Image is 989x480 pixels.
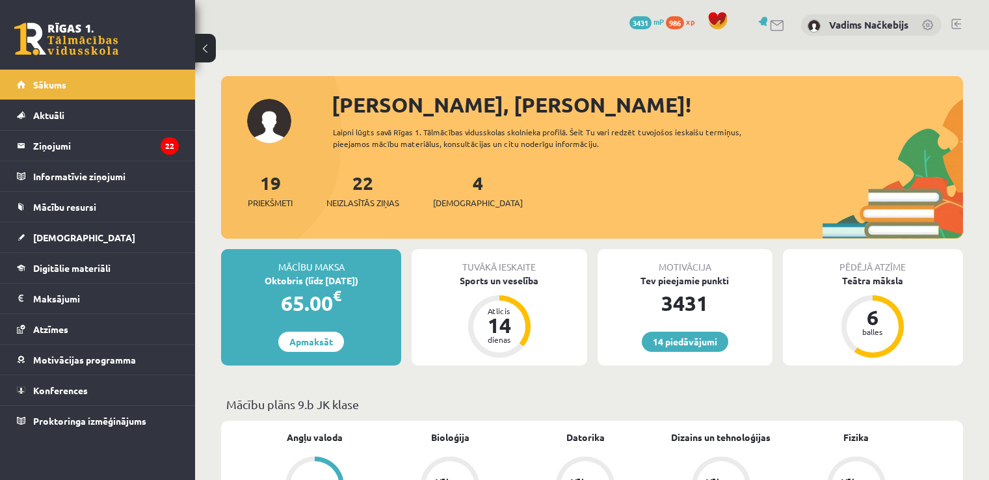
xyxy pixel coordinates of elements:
[629,16,652,29] span: 3431
[221,287,401,319] div: 65.00
[433,196,523,209] span: [DEMOGRAPHIC_DATA]
[161,137,179,155] i: 22
[248,196,293,209] span: Priekšmeti
[332,89,963,120] div: [PERSON_NAME], [PERSON_NAME]!
[653,16,664,27] span: mP
[783,274,963,360] a: Teātra māksla 6 balles
[566,431,605,444] a: Datorika
[17,192,179,222] a: Mācību resursi
[598,274,772,287] div: Tev pieejamie punkti
[326,171,399,209] a: 22Neizlasītās ziņas
[412,249,587,274] div: Tuvākā ieskaite
[33,415,146,427] span: Proktoringa izmēģinājums
[17,131,179,161] a: Ziņojumi22
[33,323,68,335] span: Atzīmes
[33,284,179,313] legend: Maksājumi
[33,232,135,243] span: [DEMOGRAPHIC_DATA]
[33,79,66,90] span: Sākums
[480,307,519,315] div: Atlicis
[17,253,179,283] a: Digitālie materiāli
[33,201,96,213] span: Mācību resursi
[17,284,179,313] a: Maksājumi
[333,286,341,305] span: €
[783,274,963,287] div: Teātra māksla
[14,23,118,55] a: Rīgas 1. Tālmācības vidusskola
[17,70,179,100] a: Sākums
[829,18,908,31] a: Vadims Načkebijs
[843,431,869,444] a: Fizika
[17,345,179,375] a: Motivācijas programma
[480,336,519,343] div: dienas
[783,249,963,274] div: Pēdējā atzīme
[412,274,587,287] div: Sports un veselība
[278,332,344,352] a: Apmaksāt
[17,375,179,405] a: Konferences
[248,171,293,209] a: 19Priekšmeti
[33,354,136,366] span: Motivācijas programma
[433,171,523,209] a: 4[DEMOGRAPHIC_DATA]
[412,274,587,360] a: Sports un veselība Atlicis 14 dienas
[226,395,958,413] p: Mācību plāns 9.b JK klase
[853,328,892,336] div: balles
[17,406,179,436] a: Proktoringa izmēģinājums
[221,249,401,274] div: Mācību maksa
[33,109,64,121] span: Aktuāli
[598,249,772,274] div: Motivācija
[666,16,684,29] span: 986
[33,384,88,396] span: Konferences
[33,262,111,274] span: Digitālie materiāli
[686,16,694,27] span: xp
[671,431,771,444] a: Dizains un tehnoloģijas
[642,332,728,352] a: 14 piedāvājumi
[333,126,778,150] div: Laipni lūgts savā Rīgas 1. Tālmācības vidusskolas skolnieka profilā. Šeit Tu vari redzēt tuvojošo...
[33,131,179,161] legend: Ziņojumi
[17,161,179,191] a: Informatīvie ziņojumi
[629,16,664,27] a: 3431 mP
[17,222,179,252] a: [DEMOGRAPHIC_DATA]
[808,20,821,33] img: Vadims Načkebijs
[480,315,519,336] div: 14
[666,16,701,27] a: 986 xp
[33,161,179,191] legend: Informatīvie ziņojumi
[853,307,892,328] div: 6
[287,431,343,444] a: Angļu valoda
[17,314,179,344] a: Atzīmes
[17,100,179,130] a: Aktuāli
[431,431,469,444] a: Bioloģija
[326,196,399,209] span: Neizlasītās ziņas
[598,287,772,319] div: 3431
[221,274,401,287] div: Oktobris (līdz [DATE])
